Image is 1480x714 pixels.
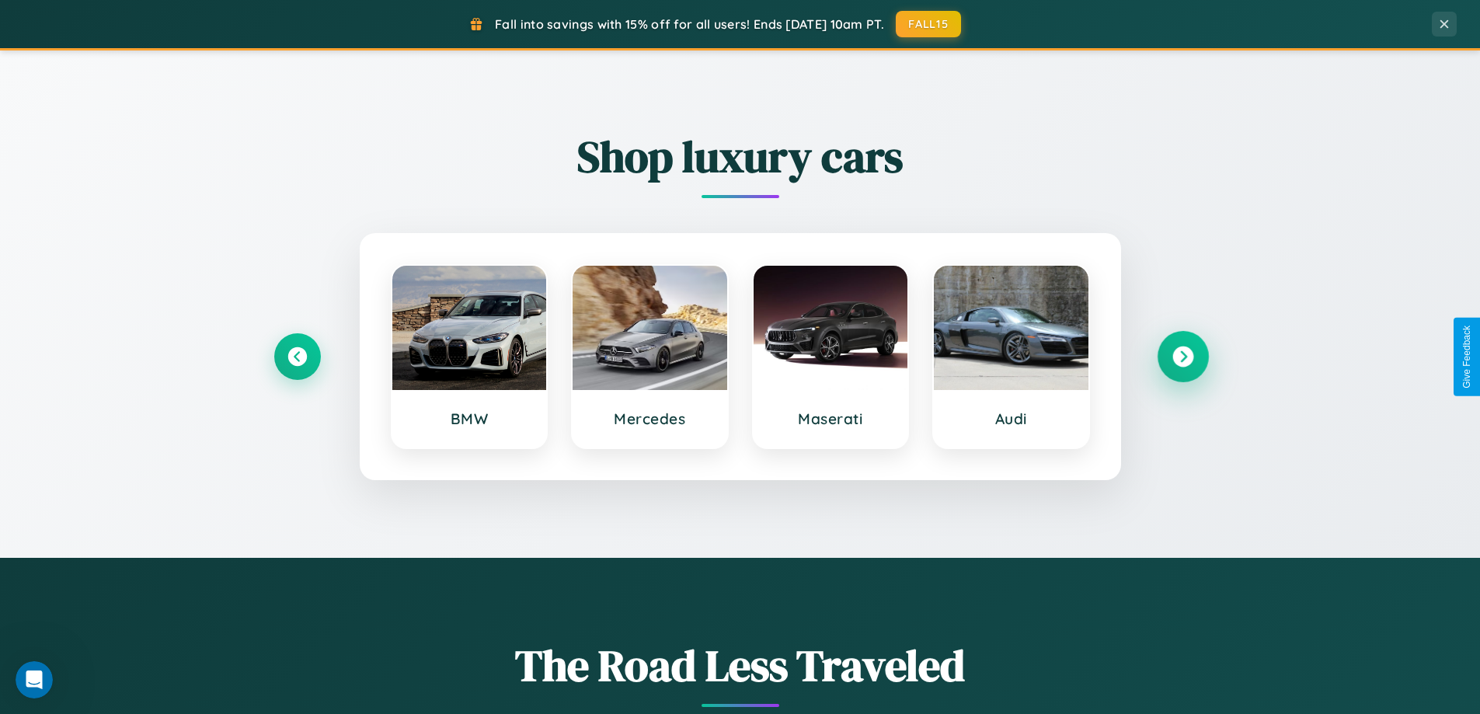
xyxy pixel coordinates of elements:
[588,409,712,428] h3: Mercedes
[949,409,1073,428] h3: Audi
[274,127,1207,186] h2: Shop luxury cars
[896,11,961,37] button: FALL15
[769,409,893,428] h3: Maserati
[495,16,884,32] span: Fall into savings with 15% off for all users! Ends [DATE] 10am PT.
[408,409,531,428] h3: BMW
[16,661,53,698] iframe: Intercom live chat
[1461,326,1472,388] div: Give Feedback
[274,636,1207,695] h1: The Road Less Traveled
